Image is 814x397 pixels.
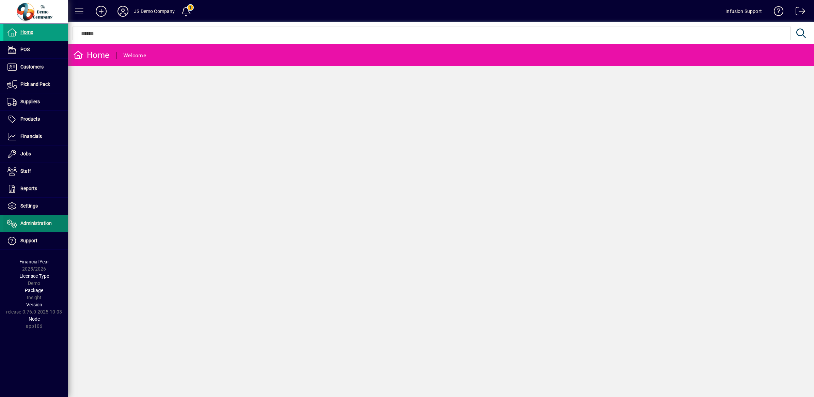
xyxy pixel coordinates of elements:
[20,134,42,139] span: Financials
[20,29,33,35] span: Home
[112,5,134,17] button: Profile
[20,64,44,70] span: Customers
[20,186,37,191] span: Reports
[20,81,50,87] span: Pick and Pack
[25,288,43,293] span: Package
[3,163,68,180] a: Staff
[769,1,784,24] a: Knowledge Base
[123,50,146,61] div: Welcome
[3,128,68,145] a: Financials
[3,59,68,76] a: Customers
[3,215,68,232] a: Administration
[20,116,40,122] span: Products
[3,198,68,215] a: Settings
[19,259,49,264] span: Financial Year
[725,6,762,17] div: Infusion Support
[790,1,805,24] a: Logout
[20,47,30,52] span: POS
[20,99,40,104] span: Suppliers
[73,50,109,61] div: Home
[3,111,68,128] a: Products
[90,5,112,17] button: Add
[3,41,68,58] a: POS
[26,302,42,307] span: Version
[20,151,31,156] span: Jobs
[3,146,68,163] a: Jobs
[3,232,68,249] a: Support
[29,316,40,322] span: Node
[20,168,31,174] span: Staff
[3,93,68,110] a: Suppliers
[134,6,175,17] div: JS Demo Company
[20,220,52,226] span: Administration
[3,180,68,197] a: Reports
[3,76,68,93] a: Pick and Pack
[20,238,37,243] span: Support
[20,203,38,209] span: Settings
[19,273,49,279] span: Licensee Type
